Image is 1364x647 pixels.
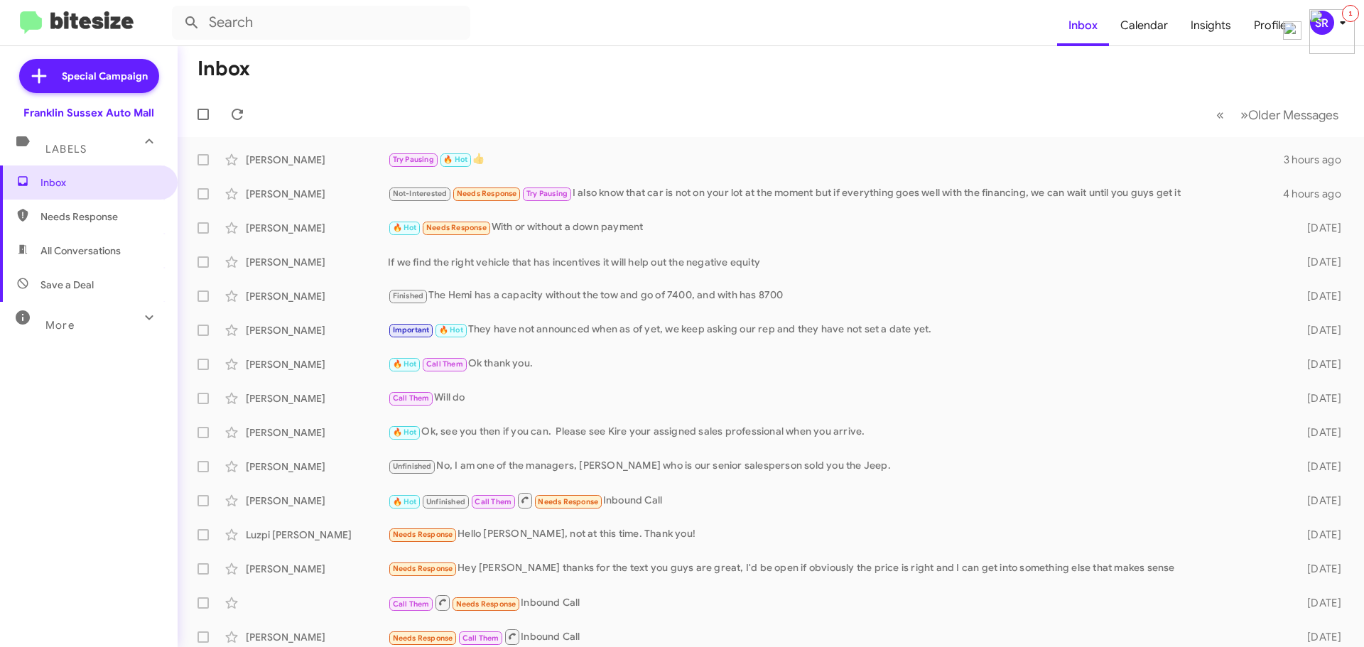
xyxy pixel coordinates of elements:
button: Next [1232,100,1347,129]
div: [DATE] [1284,221,1353,235]
div: [DATE] [1284,357,1353,371]
span: » [1240,106,1248,124]
span: Call Them [393,393,430,403]
div: They have not announced when as of yet, we keep asking our rep and they have not set a date yet. [388,322,1284,338]
img: minimized-icon.png [1309,9,1355,54]
span: Not-Interested [393,189,448,198]
div: [PERSON_NAME] [246,357,388,371]
div: [PERSON_NAME] [246,187,388,201]
span: Important [393,325,430,335]
a: Insights [1179,5,1243,46]
div: [PERSON_NAME] [246,460,388,474]
div: [PERSON_NAME] [246,562,388,576]
span: Older Messages [1248,107,1338,123]
div: [PERSON_NAME] [246,391,388,406]
span: Labels [45,143,87,156]
div: [DATE] [1284,323,1353,337]
button: Previous [1208,100,1233,129]
span: Call Them [462,634,499,643]
div: [DATE] [1284,630,1353,644]
h1: Inbox [197,58,250,80]
div: 4 hours ago [1283,187,1353,201]
div: [DATE] [1284,528,1353,542]
span: Unfinished [426,497,465,506]
div: 3 hours ago [1284,153,1353,167]
div: Hey [PERSON_NAME] thanks for the text you guys are great, I'd be open if obviously the price is r... [388,560,1284,577]
div: Inbound Call [388,594,1284,611]
div: The Hemi has a capacity without the tow and go of 7400, and with has 8700 [388,288,1284,304]
span: All Conversations [40,244,121,258]
div: Ok, see you then if you can. Please see Kire your assigned sales professional when you arrive. [388,424,1284,440]
div: [DATE] [1284,460,1353,474]
div: [DATE] [1284,255,1353,269]
div: [DATE] [1284,289,1353,303]
div: 👍 [388,151,1284,168]
span: Try Pausing [393,155,434,164]
span: « [1216,106,1224,124]
div: Inbound Call [388,628,1284,646]
span: Save a Deal [40,278,94,292]
span: Needs Response [457,189,517,198]
div: Hello [PERSON_NAME], not at this time. Thank you! [388,526,1284,543]
div: Inbound Call [388,491,1284,509]
div: [DATE] [1284,562,1353,576]
div: With or without a down payment [388,219,1284,236]
span: 🔥 Hot [439,325,463,335]
div: [PERSON_NAME] [246,630,388,644]
div: [PERSON_NAME] [246,255,388,269]
span: Special Campaign [62,69,148,83]
span: Try Pausing [526,189,568,198]
div: [PERSON_NAME] [246,494,388,508]
img: minimized-close.png [1283,21,1301,40]
span: Needs Response [393,564,453,573]
span: Needs Response [538,497,598,506]
div: Will do [388,390,1284,406]
div: Luzpi [PERSON_NAME] [246,528,388,542]
span: Call Them [426,359,463,369]
span: Call Them [393,599,430,609]
div: If we find the right vehicle that has incentives it will help out the negative equity [388,255,1284,269]
div: I also know that car is not on your lot at the moment but if everything goes well with the financ... [388,185,1283,202]
div: [DATE] [1284,391,1353,406]
div: [PERSON_NAME] [246,425,388,440]
span: Needs Response [426,223,487,232]
div: [DATE] [1284,596,1353,610]
span: Unfinished [393,462,432,471]
div: 1 [1342,5,1359,22]
div: [PERSON_NAME] [246,289,388,303]
nav: Page navigation example [1208,100,1347,129]
div: [PERSON_NAME] [246,323,388,337]
div: Franklin Sussex Auto Mall [23,106,154,120]
span: 🔥 Hot [393,428,417,437]
span: 🔥 Hot [443,155,467,164]
span: 🔥 Hot [393,359,417,369]
div: [DATE] [1284,425,1353,440]
a: Calendar [1109,5,1179,46]
span: Needs Response [393,634,453,643]
div: [PERSON_NAME] [246,153,388,167]
span: 🔥 Hot [393,223,417,232]
a: Profile [1243,5,1298,46]
div: Ok thank you. [388,356,1284,372]
div: [PERSON_NAME] [246,221,388,235]
div: No, I am one of the managers, [PERSON_NAME] who is our senior salesperson sold you the Jeep. [388,458,1284,474]
input: Search [172,6,470,40]
span: Needs Response [456,599,516,609]
span: Needs Response [40,210,161,224]
span: 🔥 Hot [393,497,417,506]
span: Call Them [475,497,511,506]
div: [DATE] [1284,494,1353,508]
span: More [45,319,75,332]
span: Inbox [40,175,161,190]
a: Special Campaign [19,59,159,93]
a: Inbox [1057,5,1109,46]
span: Finished [393,291,424,300]
span: Needs Response [393,530,453,539]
